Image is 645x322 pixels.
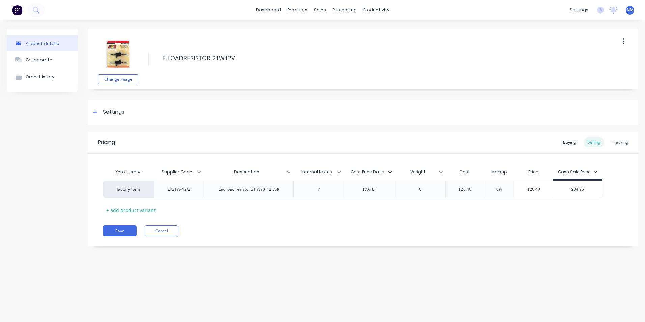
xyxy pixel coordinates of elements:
div: LR21W-12/2 [162,185,196,194]
div: productivity [360,5,393,15]
img: Factory [12,5,22,15]
span: NM [627,7,634,13]
div: Order History [26,74,54,79]
div: $20.40 [446,181,484,198]
div: settings [566,5,592,15]
div: Settings [103,108,124,116]
div: Supplier Code [153,165,204,179]
div: Tracking [609,137,632,147]
button: Cancel [145,225,178,236]
div: Internal Notes [293,164,340,181]
div: Weight [395,165,445,179]
div: purchasing [329,5,360,15]
div: Pricing [98,138,115,146]
div: Led load resistor 21 Watt 12 Volt [213,185,285,194]
div: Xero Item # [103,165,153,179]
div: Markup [484,165,514,179]
div: factory_item [110,186,147,192]
button: Change image [98,74,138,84]
button: Save [103,225,137,236]
div: Weight [395,164,441,181]
div: Cost [445,165,484,179]
div: $34.95 [553,181,602,198]
div: Price [514,165,553,179]
button: Order History [7,68,78,85]
div: fileChange image [98,34,138,84]
div: Buying [560,137,579,147]
div: Cost Price Date [344,164,391,181]
div: Internal Notes [293,165,344,179]
div: $20.40 [514,181,553,198]
div: Selling [584,137,604,147]
div: Description [204,164,289,181]
div: products [284,5,311,15]
div: sales [311,5,329,15]
div: factory_itemLR21W-12/2Led load resistor 21 Watt 12 Volt[DATE]0$20.400%$20.40$34.95 [103,181,602,198]
div: Cash Sale Price [558,169,597,175]
div: 0% [482,181,516,198]
div: Supplier Code [153,164,200,181]
div: 0 [403,185,437,194]
textarea: E.LOADRESISTOR.21W12V. [159,50,583,66]
div: Collaborate [26,57,52,62]
div: Cost Price Date [344,165,395,179]
div: [DATE] [353,185,386,194]
a: dashboard [253,5,284,15]
button: Product details [7,35,78,51]
img: file [101,37,135,71]
div: Product details [26,41,59,46]
div: Description [204,165,293,179]
div: + add product variant [103,205,159,215]
button: Collaborate [7,51,78,68]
